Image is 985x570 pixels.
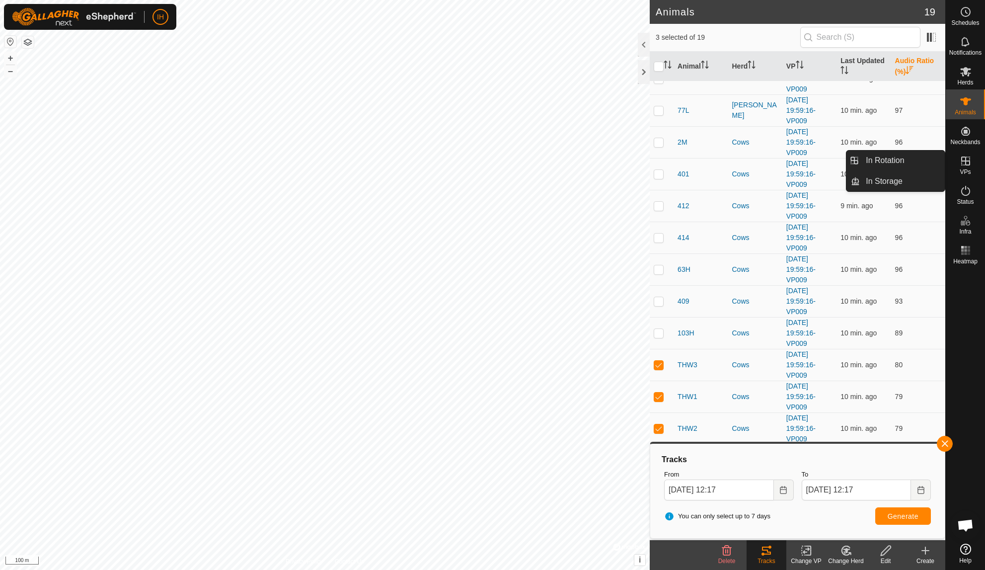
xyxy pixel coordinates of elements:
span: 96 [895,138,903,146]
span: In Rotation [866,155,904,166]
span: Generate [888,512,918,520]
span: 79 [895,393,903,401]
button: + [4,52,16,64]
div: Cows [732,233,778,243]
span: Oct 11, 2025 at 12:06 PM [840,138,877,146]
span: Oct 11, 2025 at 12:06 PM [840,170,877,178]
a: Help [946,540,985,568]
p-sorticon: Activate to sort [840,68,848,76]
span: You can only select up to 7 days [664,511,770,521]
span: THW1 [678,392,697,402]
span: 96 [895,234,903,242]
img: Gallagher Logo [12,8,136,26]
span: 97 [895,75,903,82]
a: [DATE] 19:59:16-VP009 [786,160,816,188]
span: IH [157,12,164,22]
div: Tracks [660,454,935,466]
span: Delete [718,558,736,565]
span: 2M [678,137,687,148]
li: In Rotation [846,151,945,170]
button: – [4,65,16,77]
p-sorticon: Activate to sort [748,62,756,70]
div: Cows [732,392,778,402]
div: Cows [732,169,778,179]
button: Reset Map [4,36,16,48]
span: Help [959,558,972,564]
button: Generate [875,507,931,525]
button: Map Layers [22,36,34,48]
span: Oct 11, 2025 at 12:06 PM [840,265,877,273]
span: 409 [678,296,689,307]
div: Cows [732,328,778,338]
a: [DATE] 19:59:16-VP009 [786,382,816,411]
span: Schedules [951,20,979,26]
span: Oct 11, 2025 at 12:07 PM [840,106,877,114]
span: Oct 11, 2025 at 12:06 PM [840,75,877,82]
span: Oct 11, 2025 at 12:06 PM [840,424,877,432]
button: Choose Date [774,480,794,500]
span: Oct 11, 2025 at 12:06 PM [840,297,877,305]
a: [DATE] 19:59:16-VP009 [786,96,816,125]
div: [PERSON_NAME] [732,100,778,121]
span: Herds [957,80,973,85]
span: 414 [678,233,689,243]
a: In Storage [860,171,945,191]
span: Neckbands [950,139,980,145]
div: Cows [732,201,778,211]
a: [DATE] 19:59:16-VP009 [786,223,816,252]
p-sorticon: Activate to sort [796,62,804,70]
span: 97 [895,106,903,114]
span: i [639,556,641,564]
a: [DATE] 19:59:16-VP009 [786,128,816,157]
span: VPs [960,169,971,175]
th: Animal [674,52,728,81]
p-sorticon: Activate to sort [701,62,709,70]
span: THW3 [678,360,697,370]
span: Oct 11, 2025 at 12:06 PM [840,361,877,369]
span: 89 [895,329,903,337]
div: Edit [866,557,906,566]
button: i [634,555,645,566]
a: [DATE] 19:59:16-VP009 [786,350,816,379]
h2: Animals [656,6,924,18]
span: Notifications [949,50,982,56]
span: 80 [895,361,903,369]
button: Choose Date [911,480,931,500]
th: Herd [728,52,782,81]
div: Cows [732,360,778,370]
li: In Storage [846,171,945,191]
p-sorticon: Activate to sort [906,68,913,76]
a: [DATE] 19:59:16-VP009 [786,64,816,93]
span: 3 selected of 19 [656,32,800,43]
span: Status [957,199,974,205]
a: [DATE] 19:59:16-VP009 [786,414,816,443]
span: 96 [895,265,903,273]
a: [DATE] 19:59:16-VP009 [786,319,816,347]
label: To [802,470,931,480]
div: Change Herd [826,557,866,566]
div: Cows [732,137,778,148]
p-sorticon: Activate to sort [664,62,672,70]
div: Cows [732,296,778,307]
div: Cows [732,264,778,275]
span: Oct 11, 2025 at 12:06 PM [840,234,877,242]
div: Tracks [747,557,786,566]
a: [DATE] 19:59:16-VP009 [786,191,816,220]
span: Oct 11, 2025 at 12:06 PM [840,393,877,401]
a: In Rotation [860,151,945,170]
div: Change VP [786,557,826,566]
span: 19 [924,4,935,19]
span: 63H [678,264,690,275]
span: 77L [678,105,689,116]
th: Audio Ratio (%) [891,52,945,81]
div: Cows [732,423,778,434]
span: 96 [895,202,903,210]
span: 103H [678,328,694,338]
div: Create [906,557,945,566]
span: Infra [959,229,971,235]
div: Open chat [951,510,981,540]
span: 401 [678,169,689,179]
input: Search (S) [800,27,920,48]
span: THW2 [678,423,697,434]
span: In Storage [866,175,903,187]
